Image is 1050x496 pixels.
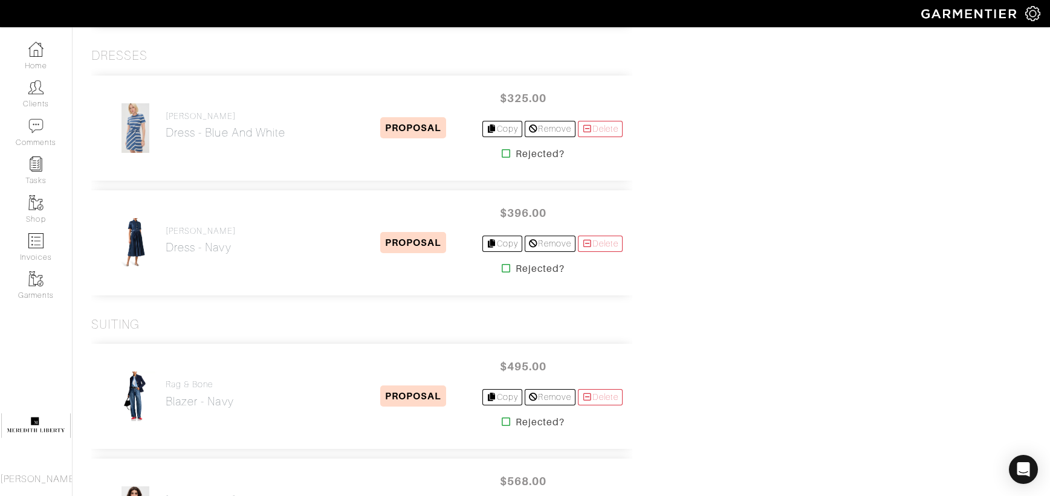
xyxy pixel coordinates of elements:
[28,42,44,57] img: dashboard-icon-dbcd8f5a0b271acd01030246c82b418ddd0df26cd7fceb0bd07c9910d44c42f6.png
[516,147,565,161] strong: Rejected?
[380,232,446,253] span: PROPOSAL
[487,468,560,494] span: $568.00
[516,415,565,430] strong: Rejected?
[166,226,236,255] a: [PERSON_NAME] Dress - navy
[28,271,44,286] img: garments-icon-b7da505a4dc4fd61783c78ac3ca0ef83fa9d6f193b1c9dc38574b1d14d53ca28.png
[1009,455,1038,484] div: Open Intercom Messenger
[91,48,147,63] h3: Dresses
[166,379,234,408] a: Rag & Bone Blazer - navy
[380,385,446,407] span: PROPOSAL
[487,353,560,379] span: $495.00
[166,126,285,140] h2: Dress - blue and white
[166,379,234,390] h4: Rag & Bone
[28,156,44,172] img: reminder-icon-8004d30b9f0a5d33ae49ab947aed9ed385cf756f9e5892f1edd6e32f2345188e.png
[516,262,565,276] strong: Rejected?
[578,121,623,137] a: Delete
[482,389,523,405] a: Copy
[578,389,623,405] a: Delete
[166,240,236,254] h2: Dress - navy
[525,389,575,405] a: Remove
[166,395,234,408] h2: Blazer - navy
[115,371,156,422] img: jwAJFNGcQNRAKCy2bDqa2o63
[166,111,285,140] a: [PERSON_NAME] Dress - blue and white
[118,217,152,268] img: DtWXycsrovnFqEFvFxpWCfXE
[91,317,140,332] h3: Suiting
[487,85,560,111] span: $325.00
[482,236,523,252] a: Copy
[525,121,575,137] a: Remove
[28,80,44,95] img: clients-icon-6bae9207a08558b7cb47a8932f037763ab4055f8c8b6bfacd5dc20c3e0201464.png
[487,200,560,226] span: $396.00
[121,103,150,153] img: gvv8Cgyp124cHC1ByMTek5yU
[166,111,285,121] h4: [PERSON_NAME]
[1025,6,1040,21] img: gear-icon-white-bd11855cb880d31180b6d7d6211b90ccbf57a29d726f0c71d8c61bd08dd39cc2.png
[915,3,1025,24] img: garmentier-logo-header-white-b43fb05a5012e4ada735d5af1a66efaba907eab6374d6393d1fbf88cb4ef424d.png
[166,226,236,236] h4: [PERSON_NAME]
[380,117,446,138] span: PROPOSAL
[578,236,623,252] a: Delete
[28,195,44,210] img: garments-icon-b7da505a4dc4fd61783c78ac3ca0ef83fa9d6f193b1c9dc38574b1d14d53ca28.png
[525,236,575,252] a: Remove
[28,233,44,248] img: orders-icon-0abe47150d42831381b5fb84f609e132dff9fe21cb692f30cb5eec754e2cba89.png
[28,118,44,134] img: comment-icon-a0a6a9ef722e966f86d9cbdc48e553b5cf19dbc54f86b18d962a5391bc8f6eb6.png
[482,121,523,137] a: Copy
